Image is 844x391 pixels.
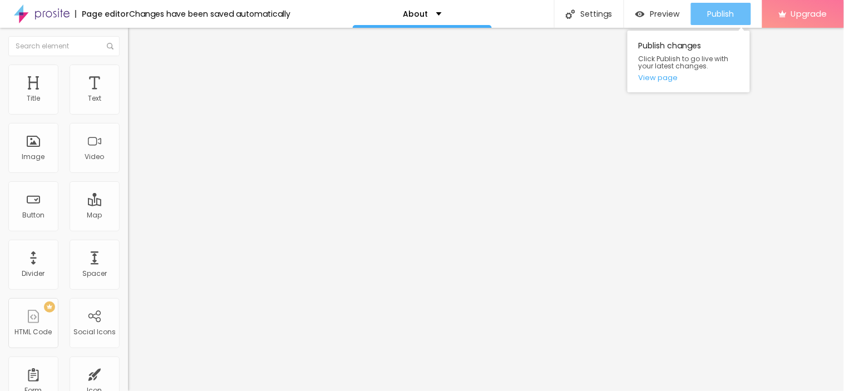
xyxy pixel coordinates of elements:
div: Map [87,211,102,219]
a: View page [639,74,739,81]
div: Changes have been saved automatically [129,10,290,18]
div: Spacer [82,270,107,278]
div: Publish changes [628,31,750,92]
iframe: Editor [128,28,844,391]
div: Divider [22,270,45,278]
p: About [403,10,428,18]
div: Image [22,153,45,161]
div: Text [88,95,101,102]
div: Social Icons [73,328,116,336]
div: Title [27,95,40,102]
img: Icone [566,9,575,19]
div: Button [22,211,45,219]
button: Publish [691,3,751,25]
input: Search element [8,36,120,56]
span: Click Publish to go live with your latest changes. [639,55,739,70]
button: Preview [624,3,691,25]
div: HTML Code [15,328,52,336]
img: Icone [107,43,113,50]
div: Video [85,153,105,161]
span: Publish [708,9,734,18]
img: view-1.svg [635,9,645,19]
span: Upgrade [791,9,827,18]
div: Page editor [75,10,129,18]
span: Preview [650,9,680,18]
